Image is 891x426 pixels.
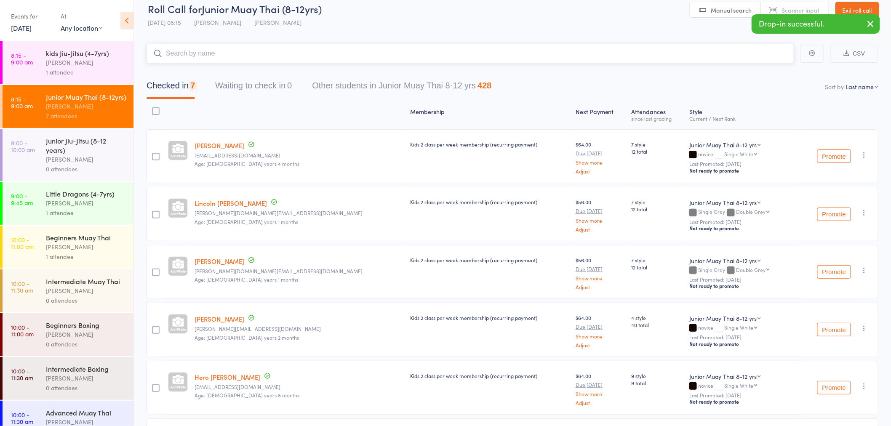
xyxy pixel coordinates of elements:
[11,23,32,32] a: [DATE]
[46,198,126,208] div: [PERSON_NAME]
[46,136,126,154] div: Junior Jiu-Jitsu (8-12 years)
[689,314,757,322] div: Junior Muay Thai 8-12 yrs
[689,256,757,265] div: Junior Muay Thai 8-12 yrs
[287,81,292,90] div: 0
[195,152,403,158] small: dimabon@gmail.com
[576,400,624,405] a: Adjust
[689,372,757,381] div: Junior Muay Thai 8-12 yrs
[817,381,851,394] button: Promote
[46,164,126,174] div: 0 attendees
[195,384,403,390] small: hoangphan101@hotmail.com
[631,321,683,328] span: 40 total
[195,141,244,150] a: [PERSON_NAME]
[46,252,126,261] div: 1 attendee
[689,161,795,167] small: Last Promoted: [DATE]
[46,286,126,296] div: [PERSON_NAME]
[46,154,126,164] div: [PERSON_NAME]
[11,280,33,293] time: 10:00 - 11:30 am
[202,2,322,16] span: Junior Muay Thai (8-12yrs)
[576,141,624,174] div: $64.00
[215,77,292,99] button: Waiting to check in0
[46,408,126,417] div: Advanced Muay Thai
[724,151,753,157] div: Single White
[46,383,126,393] div: 0 attendees
[3,226,133,269] a: 10:00 -11:00 amBeginners Muay Thai[PERSON_NAME]1 attendee
[410,141,569,148] div: Kids 2 class per week membership (recurring payment)
[195,326,403,332] small: LUKE_FANNING@HOTMAIL.COM
[724,383,753,388] div: Single White
[686,103,799,125] div: Style
[46,111,126,121] div: 7 attendees
[195,210,403,216] small: ceccato.am@gmail.com
[752,14,880,34] div: Drop-in successful.
[194,18,241,27] span: [PERSON_NAME]
[724,325,753,330] div: Single White
[576,342,624,348] a: Adjust
[195,373,260,381] a: Hero [PERSON_NAME]
[195,391,299,399] span: Age: [DEMOGRAPHIC_DATA] years 8 months
[3,129,133,181] a: 9:00 -10:00 amJunior Jiu-Jitsu (8-12 years)[PERSON_NAME]0 attendees
[576,160,624,165] a: Show more
[3,357,133,400] a: 10:00 -11:30 amIntermediate Boxing[PERSON_NAME]0 attendees
[410,372,569,379] div: Kids 2 class per week membership (recurring payment)
[46,48,126,58] div: kids Jiu-Jitsu (4-7yrs)
[736,267,766,272] div: Double Grey
[631,372,683,379] span: 9 style
[689,392,795,398] small: Last Promoted: [DATE]
[46,233,126,242] div: Beginners Muay Thai
[689,167,795,174] div: Not ready to promote
[631,314,683,321] span: 4 style
[61,23,102,32] div: Any location
[11,367,33,381] time: 10:00 - 11:30 am
[631,264,683,271] span: 12 total
[835,2,879,19] a: Exit roll call
[576,218,624,223] a: Show more
[46,92,126,101] div: Junior Muay Thai (8-12yrs)
[689,209,795,216] div: Single Grey
[46,208,126,218] div: 1 attendee
[631,141,683,148] span: 7 style
[195,268,403,274] small: ceccato.am@gmail.com
[46,101,126,111] div: [PERSON_NAME]
[3,269,133,312] a: 10:00 -11:30 amIntermediate Muay Thai[PERSON_NAME]0 attendees
[148,2,202,16] span: Roll Call for
[576,226,624,232] a: Adjust
[46,277,126,286] div: Intermediate Muay Thai
[410,256,569,264] div: Kids 2 class per week membership (recurring payment)
[407,103,572,125] div: Membership
[689,277,795,282] small: Last Promoted: [DATE]
[11,96,33,109] time: 8:15 - 9:00 am
[190,81,195,90] div: 7
[817,323,851,336] button: Promote
[628,103,686,125] div: Atten­dances
[46,67,126,77] div: 1 attendee
[11,192,33,206] time: 9:00 - 9:45 am
[825,83,844,91] label: Sort by
[3,41,133,84] a: 8:15 -9:00 amkids Jiu-Jitsu (4-7yrs)[PERSON_NAME]1 attendee
[195,199,267,208] a: Lincoln [PERSON_NAME]
[46,339,126,349] div: 0 attendees
[46,364,126,373] div: Intermediate Boxing
[576,284,624,290] a: Adjust
[711,6,752,14] span: Manual search
[148,18,181,27] span: [DATE] 08:15
[576,266,624,272] small: Due [DATE]
[576,382,624,388] small: Due [DATE]
[689,116,795,121] div: Current / Next Rank
[46,373,126,383] div: [PERSON_NAME]
[11,236,34,250] time: 10:00 - 11:00 am
[46,330,126,339] div: [PERSON_NAME]
[572,103,628,125] div: Next Payment
[631,148,683,155] span: 12 total
[576,168,624,174] a: Adjust
[576,333,624,339] a: Show more
[736,209,766,214] div: Double Grey
[689,225,795,232] div: Not ready to promote
[631,379,683,386] span: 9 total
[478,81,491,90] div: 428
[689,219,795,225] small: Last Promoted: [DATE]
[689,398,795,405] div: Not ready to promote
[817,208,851,221] button: Promote
[576,198,624,232] div: $56.00
[817,265,851,279] button: Promote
